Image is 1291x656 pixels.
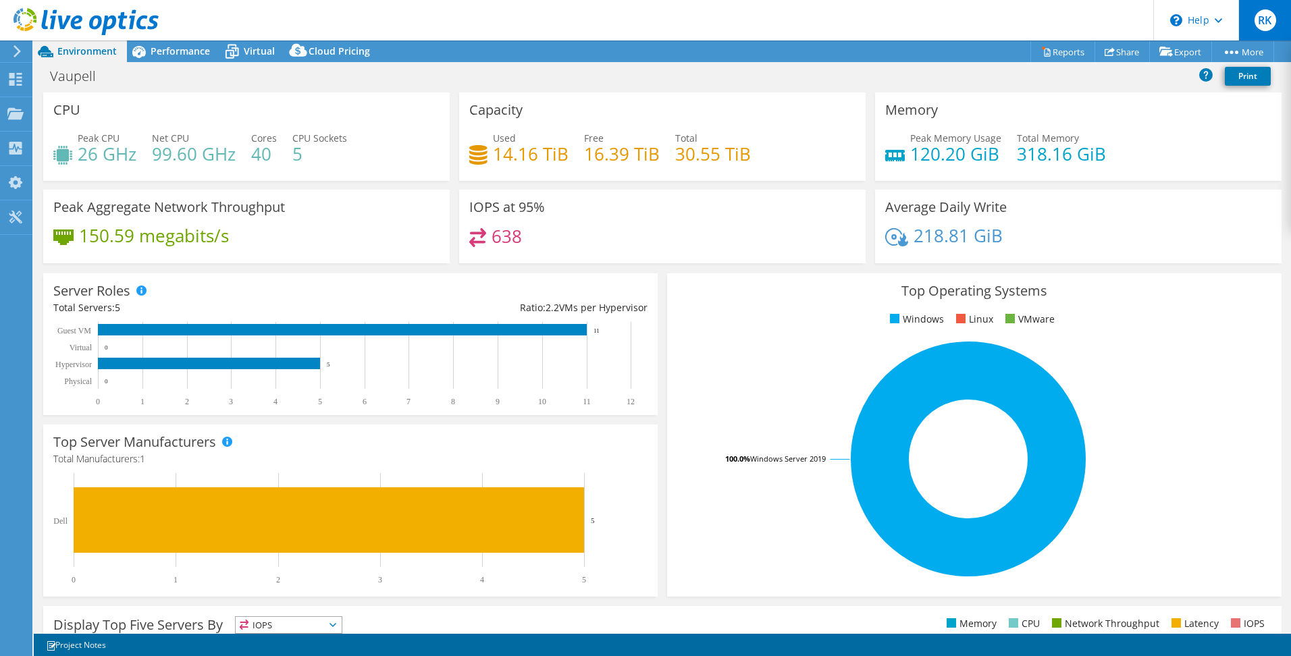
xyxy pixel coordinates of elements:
[251,132,277,144] span: Cores
[584,146,660,161] h4: 16.39 TiB
[1017,132,1079,144] span: Total Memory
[72,575,76,584] text: 0
[1005,616,1040,631] li: CPU
[1030,41,1095,62] a: Reports
[492,229,522,244] h4: 638
[273,397,278,406] text: 4
[78,146,136,161] h4: 26 GHz
[496,397,500,406] text: 9
[363,397,367,406] text: 6
[292,146,347,161] h4: 5
[151,45,210,57] span: Performance
[53,516,68,526] text: Dell
[174,575,178,584] text: 1
[276,575,280,584] text: 2
[53,452,648,466] h4: Total Manufacturers:
[914,228,1003,243] h4: 218.81 GiB
[1211,41,1274,62] a: More
[1225,67,1271,86] a: Print
[493,132,516,144] span: Used
[64,377,92,386] text: Physical
[229,397,233,406] text: 3
[309,45,370,57] span: Cloud Pricing
[1002,312,1055,327] li: VMware
[140,397,144,406] text: 1
[953,312,993,327] li: Linux
[1149,41,1212,62] a: Export
[910,132,1001,144] span: Peak Memory Usage
[292,132,347,144] span: CPU Sockets
[582,575,586,584] text: 5
[70,343,93,352] text: Virtual
[152,146,236,161] h4: 99.60 GHz
[885,200,1007,215] h3: Average Daily Write
[1228,616,1265,631] li: IOPS
[140,452,145,465] span: 1
[236,617,342,633] span: IOPS
[1168,616,1219,631] li: Latency
[943,616,997,631] li: Memory
[53,435,216,449] h3: Top Server Manufacturers
[675,132,697,144] span: Total
[105,378,108,385] text: 0
[79,228,229,243] h4: 150.59 megabits/s
[493,146,569,161] h4: 14.16 TiB
[251,146,277,161] h4: 40
[53,283,130,298] h3: Server Roles
[78,132,120,144] span: Peak CPU
[152,132,189,144] span: Net CPU
[677,283,1271,298] h3: Top Operating Systems
[1017,146,1106,161] h4: 318.16 GiB
[910,146,1001,161] h4: 120.20 GiB
[36,636,115,653] a: Project Notes
[591,516,595,524] text: 5
[480,575,484,584] text: 4
[44,69,117,84] h1: Vaupell
[53,200,285,215] h3: Peak Aggregate Network Throughput
[594,327,600,334] text: 11
[55,360,92,369] text: Hypervisor
[57,326,91,335] text: Guest VM
[1049,616,1159,631] li: Network Throughput
[885,103,938,117] h3: Memory
[451,397,455,406] text: 8
[546,301,559,314] span: 2.2
[469,103,523,117] h3: Capacity
[1095,41,1150,62] a: Share
[244,45,275,57] span: Virtual
[53,103,80,117] h3: CPU
[750,454,826,464] tspan: Windows Server 2019
[350,300,648,315] div: Ratio: VMs per Hypervisor
[675,146,751,161] h4: 30.55 TiB
[378,575,382,584] text: 3
[406,397,411,406] text: 7
[583,397,591,406] text: 11
[1255,9,1276,31] span: RK
[584,132,604,144] span: Free
[57,45,117,57] span: Environment
[115,301,120,314] span: 5
[96,397,100,406] text: 0
[53,300,350,315] div: Total Servers:
[725,454,750,464] tspan: 100.0%
[627,397,635,406] text: 12
[318,397,322,406] text: 5
[887,312,944,327] li: Windows
[327,361,330,368] text: 5
[538,397,546,406] text: 10
[469,200,545,215] h3: IOPS at 95%
[1170,14,1182,26] svg: \n
[185,397,189,406] text: 2
[105,344,108,351] text: 0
